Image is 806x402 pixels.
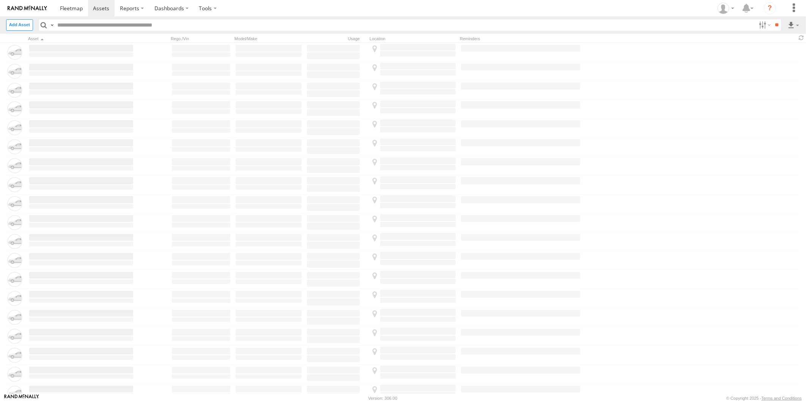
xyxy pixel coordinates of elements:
div: © Copyright 2025 - [726,396,802,400]
div: Reminders [460,36,581,41]
i: ? [764,2,776,14]
span: Refresh [797,35,806,42]
label: Search Query [49,19,55,30]
label: Search Filter Options [756,19,772,30]
div: Version: 306.00 [368,396,397,400]
div: Jennifer Albro [715,3,737,14]
div: Model/Make [235,36,303,41]
div: Click to Sort [28,36,134,41]
div: Location [370,36,457,41]
a: Visit our Website [4,394,39,402]
a: Terms and Conditions [762,396,802,400]
label: Create New Asset [6,19,33,30]
div: Rego./Vin [171,36,231,41]
div: Usage [306,36,367,41]
label: Export results as... [787,19,800,30]
img: rand-logo.svg [8,6,47,11]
